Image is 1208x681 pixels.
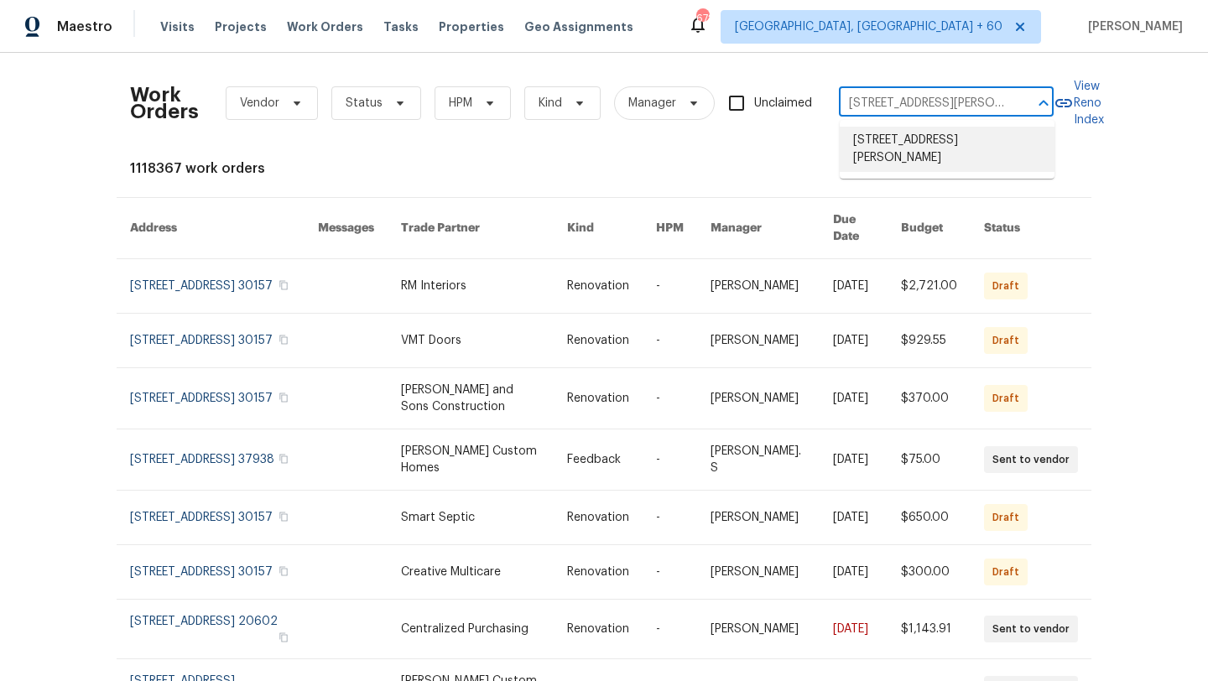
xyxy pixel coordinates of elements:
[696,10,708,27] div: 672
[287,18,363,35] span: Work Orders
[388,314,554,368] td: VMT Doors
[276,509,291,524] button: Copy Address
[276,278,291,293] button: Copy Address
[697,429,819,491] td: [PERSON_NAME]. S
[697,600,819,659] td: [PERSON_NAME]
[439,18,504,35] span: Properties
[554,259,643,314] td: Renovation
[643,198,697,259] th: HPM
[1081,18,1183,35] span: [PERSON_NAME]
[643,491,697,545] td: -
[697,368,819,429] td: [PERSON_NAME]
[539,95,562,112] span: Kind
[554,600,643,659] td: Renovation
[697,491,819,545] td: [PERSON_NAME]
[735,18,1002,35] span: [GEOGRAPHIC_DATA], [GEOGRAPHIC_DATA] + 60
[388,600,554,659] td: Centralized Purchasing
[388,198,554,259] th: Trade Partner
[388,259,554,314] td: RM Interiors
[524,18,633,35] span: Geo Assignments
[388,545,554,600] td: Creative Multicare
[117,198,305,259] th: Address
[276,390,291,405] button: Copy Address
[888,198,971,259] th: Budget
[697,545,819,600] td: [PERSON_NAME]
[130,160,1078,177] div: 1118367 work orders
[130,86,199,120] h2: Work Orders
[57,18,112,35] span: Maestro
[643,600,697,659] td: -
[388,429,554,491] td: [PERSON_NAME] Custom Homes
[554,429,643,491] td: Feedback
[820,198,888,259] th: Due Date
[643,429,697,491] td: -
[697,314,819,368] td: [PERSON_NAME]
[388,368,554,429] td: [PERSON_NAME] and Sons Construction
[554,491,643,545] td: Renovation
[554,545,643,600] td: Renovation
[643,314,697,368] td: -
[276,630,291,645] button: Copy Address
[697,198,819,259] th: Manager
[554,368,643,429] td: Renovation
[643,545,697,600] td: -
[1032,91,1055,115] button: Close
[276,332,291,347] button: Copy Address
[388,491,554,545] td: Smart Septic
[346,95,383,112] span: Status
[276,451,291,466] button: Copy Address
[160,18,195,35] span: Visits
[839,91,1007,117] input: Enter in an address
[643,259,697,314] td: -
[840,127,1054,172] li: [STREET_ADDRESS][PERSON_NAME]
[240,95,279,112] span: Vendor
[383,21,419,33] span: Tasks
[628,95,676,112] span: Manager
[643,368,697,429] td: -
[754,95,812,112] span: Unclaimed
[697,259,819,314] td: [PERSON_NAME]
[971,198,1091,259] th: Status
[554,314,643,368] td: Renovation
[449,95,472,112] span: HPM
[1054,78,1104,128] a: View Reno Index
[276,564,291,579] button: Copy Address
[215,18,267,35] span: Projects
[554,198,643,259] th: Kind
[305,198,388,259] th: Messages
